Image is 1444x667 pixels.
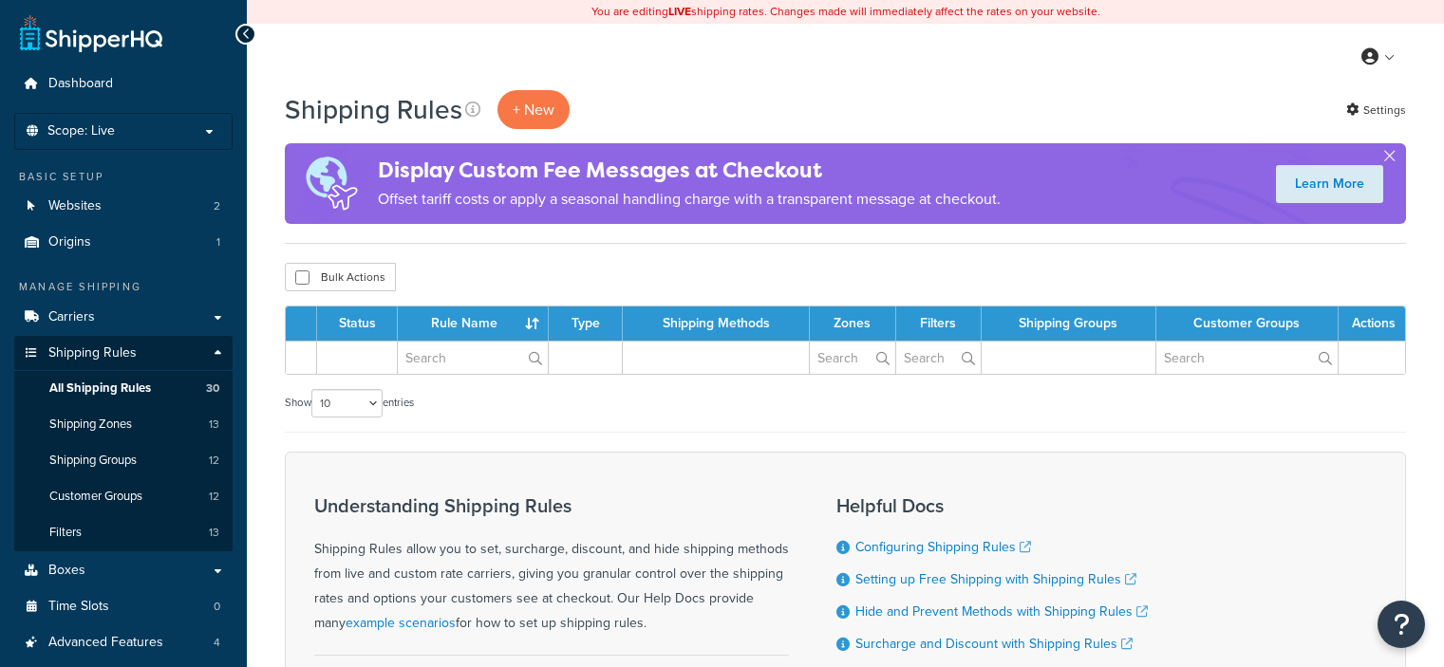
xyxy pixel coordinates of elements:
[14,479,233,514] a: Customer Groups 12
[497,90,570,129] p: + New
[285,143,378,224] img: duties-banner-06bc72dcb5fe05cb3f9472aba00be2ae8eb53ab6f0d8bb03d382ba314ac3c341.png
[14,225,233,260] a: Origins 1
[47,123,115,139] span: Scope: Live
[49,525,82,541] span: Filters
[855,634,1133,654] a: Surcharge and Discount with Shipping Rules
[549,306,623,341] th: Type
[48,599,109,615] span: Time Slots
[398,306,549,341] th: Rule Name
[311,389,383,417] select: Showentries
[14,279,233,295] div: Manage Shipping
[285,91,462,128] h1: Shipping Rules
[668,3,691,20] b: LIVE
[48,76,113,92] span: Dashboard
[14,515,233,550] li: Filters
[48,635,163,651] span: Advanced Features
[14,371,233,406] a: All Shipping Rules 30
[836,495,1148,516] h3: Helpful Docs
[48,198,102,214] span: Websites
[14,479,233,514] li: Customer Groups
[14,407,233,442] a: Shipping Zones 13
[14,189,233,224] li: Websites
[982,306,1156,341] th: Shipping Groups
[14,225,233,260] li: Origins
[398,342,548,374] input: Search
[49,489,142,505] span: Customer Groups
[20,14,162,52] a: ShipperHQ Home
[1346,97,1406,123] a: Settings
[14,189,233,224] a: Websites 2
[1156,342,1338,374] input: Search
[206,380,219,397] span: 30
[14,336,233,371] a: Shipping Rules
[209,453,219,469] span: 12
[14,66,233,102] a: Dashboard
[810,342,894,374] input: Search
[49,380,151,397] span: All Shipping Rules
[14,443,233,478] li: Shipping Groups
[896,306,982,341] th: Filters
[314,495,789,636] div: Shipping Rules allow you to set, surcharge, discount, and hide shipping methods from live and cus...
[216,234,220,250] span: 1
[346,613,456,633] a: example scenarios
[317,306,398,341] th: Status
[623,306,810,341] th: Shipping Methods
[810,306,895,341] th: Zones
[209,525,219,541] span: 13
[48,234,91,250] span: Origins
[14,589,233,624] li: Time Slots
[285,263,396,291] button: Bulk Actions
[896,342,981,374] input: Search
[48,309,95,325] span: Carriers
[49,453,137,469] span: Shipping Groups
[14,515,233,550] a: Filters 13
[378,186,1001,213] p: Offset tariff costs or apply a seasonal handling charge with a transparent message at checkout.
[214,599,220,615] span: 0
[378,155,1001,186] h4: Display Custom Fee Messages at Checkout
[49,417,132,433] span: Shipping Zones
[14,443,233,478] a: Shipping Groups 12
[855,537,1031,557] a: Configuring Shipping Rules
[214,198,220,214] span: 2
[14,407,233,442] li: Shipping Zones
[209,489,219,505] span: 12
[1378,601,1425,648] button: Open Resource Center
[855,569,1136,589] a: Setting up Free Shipping with Shipping Rules
[14,589,233,624] a: Time Slots 0
[285,389,414,417] label: Show entries
[314,495,789,516] h3: Understanding Shipping Rules
[855,602,1148,621] a: Hide and Prevent Methods with Shipping Rules
[14,169,233,185] div: Basic Setup
[1156,306,1339,341] th: Customer Groups
[14,336,233,552] li: Shipping Rules
[14,371,233,406] li: All Shipping Rules
[48,345,137,361] span: Shipping Rules
[209,417,219,433] span: 13
[14,553,233,588] a: Boxes
[14,625,233,660] li: Advanced Features
[1339,306,1405,341] th: Actions
[14,300,233,335] a: Carriers
[48,563,85,579] span: Boxes
[14,625,233,660] a: Advanced Features 4
[214,635,220,651] span: 4
[1276,165,1383,203] a: Learn More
